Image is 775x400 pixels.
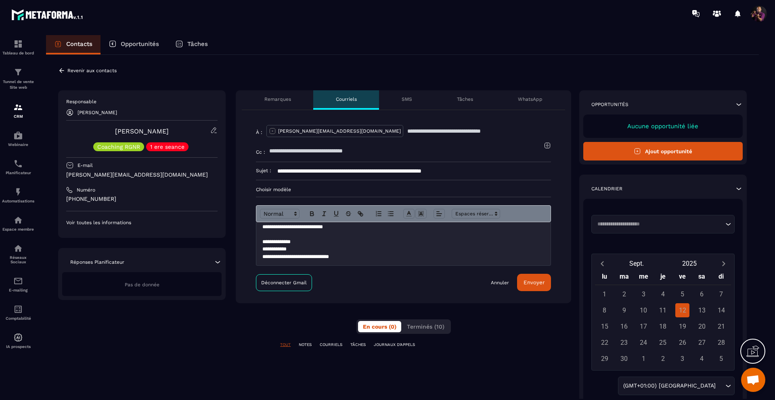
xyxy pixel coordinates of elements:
[299,342,312,348] p: NOTES
[2,237,34,270] a: social-networksocial-networkRéseaux Sociaux
[77,110,117,115] p: [PERSON_NAME]
[618,377,735,395] div: Search for option
[637,352,651,366] div: 1
[2,33,34,61] a: formationformationTableau de bord
[714,303,728,317] div: 14
[597,319,612,333] div: 15
[13,244,23,253] img: social-network
[320,342,342,348] p: COURRIELS
[77,187,95,193] p: Numéro
[374,342,415,348] p: JOURNAUX D'APPELS
[363,323,396,330] span: En cours (0)
[597,335,612,350] div: 22
[491,279,509,286] a: Annuler
[2,153,34,181] a: schedulerschedulerPlanificateur
[595,287,731,366] div: Calendar days
[66,40,92,48] p: Contacts
[597,352,612,366] div: 29
[675,319,689,333] div: 19
[457,96,473,102] p: Tâches
[675,352,689,366] div: 3
[358,321,401,332] button: En cours (0)
[714,352,728,366] div: 5
[656,303,670,317] div: 11
[617,287,631,301] div: 2
[518,96,542,102] p: WhatsApp
[591,215,735,233] div: Search for option
[663,256,716,271] button: Open years overlay
[517,274,551,291] button: Envoyer
[2,199,34,203] p: Automatisations
[617,303,631,317] div: 9
[583,142,743,160] button: Ajout opportunité
[712,271,731,285] div: di
[125,282,159,287] span: Pas de donnée
[595,271,614,285] div: lu
[672,271,692,285] div: ve
[637,335,651,350] div: 24
[2,61,34,96] a: formationformationTunnel de vente Site web
[187,40,208,48] p: Tâches
[2,209,34,237] a: automationsautomationsEspace membre
[656,319,670,333] div: 18
[653,271,672,285] div: je
[656,352,670,366] div: 2
[595,271,731,366] div: Calendar wrapper
[2,96,34,125] a: formationformationCRM
[634,271,653,285] div: me
[595,258,610,269] button: Previous month
[2,181,34,209] a: automationsautomationsAutomatisations
[595,220,723,228] input: Search for option
[2,114,34,119] p: CRM
[617,352,631,366] div: 30
[2,171,34,175] p: Planificateur
[2,255,34,264] p: Réseaux Sociaux
[2,79,34,90] p: Tunnel de vente Site web
[2,227,34,231] p: Espace membre
[13,131,23,140] img: automations
[617,335,631,350] div: 23
[597,303,612,317] div: 8
[675,287,689,301] div: 5
[13,159,23,169] img: scheduler
[695,303,709,317] div: 13
[617,319,631,333] div: 16
[614,271,634,285] div: ma
[256,129,262,135] p: À :
[167,35,216,54] a: Tâches
[695,352,709,366] div: 4
[591,185,622,192] p: Calendrier
[256,167,271,174] p: Sujet :
[13,67,23,77] img: formation
[2,316,34,321] p: Comptabilité
[2,125,34,153] a: automationsautomationsWebinaire
[13,215,23,225] img: automations
[336,96,357,102] p: Courriels
[66,195,218,203] p: [PHONE_NUMBER]
[637,303,651,317] div: 10
[692,271,712,285] div: sa
[407,323,444,330] span: Terminés (10)
[66,171,218,179] p: [PERSON_NAME][EMAIL_ADDRESS][DOMAIN_NAME]
[610,256,663,271] button: Open months overlay
[714,319,728,333] div: 21
[621,381,717,390] span: (GMT+01:00) [GEOGRAPHIC_DATA]
[13,102,23,112] img: formation
[121,40,159,48] p: Opportunités
[97,144,140,150] p: Coaching RGNR
[2,288,34,292] p: E-mailing
[402,321,449,332] button: Terminés (10)
[115,127,169,135] a: [PERSON_NAME]
[101,35,167,54] a: Opportunités
[714,287,728,301] div: 7
[11,7,84,22] img: logo
[256,149,265,155] p: Cc :
[264,96,291,102] p: Remarques
[13,276,23,286] img: email
[695,335,709,350] div: 27
[716,258,731,269] button: Next month
[741,368,765,392] div: Ouvrir le chat
[591,123,735,130] p: Aucune opportunité liée
[675,335,689,350] div: 26
[2,51,34,55] p: Tableau de bord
